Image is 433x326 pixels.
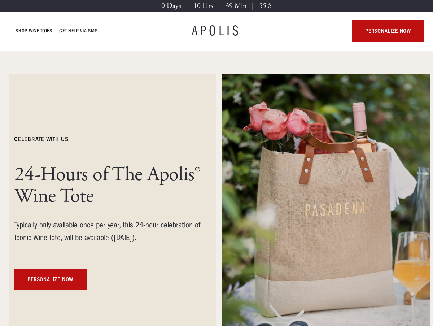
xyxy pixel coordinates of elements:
[14,164,202,207] h1: 24-Hours of The Apolis® Wine Tote
[352,20,424,42] a: personalize now
[14,219,202,244] div: Typically only available once per year, this 24-hour celebration of Iconic Wine Tote, will be ava...
[16,27,52,35] a: Shop Wine Totes
[14,135,68,144] h6: celebrate with us
[14,269,87,290] a: personalize now
[192,24,241,38] a: APOLIS
[60,27,98,35] a: GET HELP VIA SMS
